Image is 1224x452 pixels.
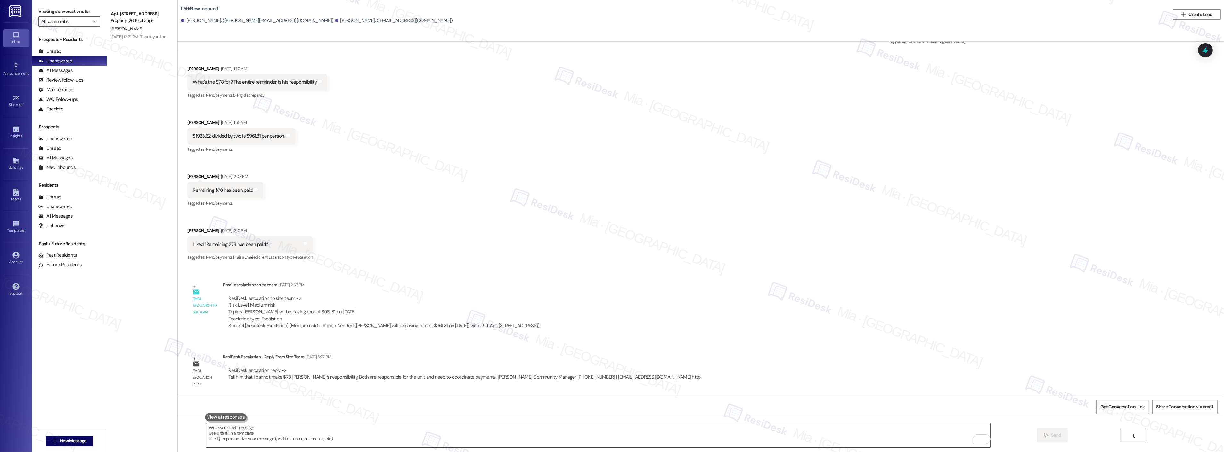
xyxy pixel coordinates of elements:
[206,254,233,260] span: Rent/payments ,
[206,93,233,98] span: Rent/payments ,
[3,281,29,298] a: Support
[38,252,77,259] div: Past Residents
[187,198,263,208] div: Tagged as:
[233,93,265,98] span: Billing discrepancy
[193,295,218,316] div: Email escalation to site team
[187,119,295,128] div: [PERSON_NAME]
[187,227,313,236] div: [PERSON_NAME]
[29,70,29,75] span: •
[219,173,248,180] div: [DATE] 12:08 PM
[38,6,100,16] label: Viewing conversations for
[38,213,73,220] div: All Messages
[206,423,990,447] textarea: To enrich screen reader interactions, please activate Accessibility in Grammarly extension settings
[1173,9,1221,20] button: Create Lead
[25,227,26,232] span: •
[277,281,304,288] div: [DATE] 2:36 PM
[187,145,295,154] div: Tagged as:
[32,240,107,247] div: Past + Future Residents
[60,438,86,444] span: New Message
[111,11,170,17] div: Apt. [STREET_ADDRESS]
[38,48,61,55] div: Unread
[3,187,29,204] a: Leads
[1156,403,1213,410] span: Share Conversation via email
[3,124,29,141] a: Insights •
[268,254,313,260] span: Escalation type escalation
[38,262,82,268] div: Future Residents
[46,436,93,446] button: New Message
[181,17,333,24] div: [PERSON_NAME]. ([PERSON_NAME][EMAIL_ADDRESS][DOMAIN_NAME])
[111,26,143,32] span: [PERSON_NAME]
[233,254,244,260] span: Praise ,
[1037,428,1068,442] button: Send
[38,77,83,84] div: Review follow-ups
[1131,433,1136,438] i: 
[228,322,539,329] div: Subject: [ResiDesk Escalation] (Medium risk) - Action Needed ([PERSON_NAME] will be paying rent o...
[1181,12,1186,17] i: 
[38,135,72,142] div: Unanswered
[187,65,327,74] div: [PERSON_NAME]
[38,222,66,229] div: Unknown
[38,86,74,93] div: Maintenance
[38,106,63,112] div: Escalate
[38,194,61,200] div: Unread
[219,227,247,234] div: [DATE] 12:10 PM
[228,295,539,323] div: ResiDesk escalation to site team -> Risk Level: Medium risk Topics: [PERSON_NAME] will be paying ...
[223,353,706,362] div: ResiDesk Escalation - Reply From Site Team
[1152,400,1218,414] button: Share Conversation via email
[41,16,90,27] input: All communities
[1051,432,1061,439] span: Send
[32,124,107,130] div: Prospects
[335,17,453,24] div: [PERSON_NAME]. ([EMAIL_ADDRESS][DOMAIN_NAME])
[53,439,57,444] i: 
[32,182,107,189] div: Residents
[193,187,253,194] div: Remaining $78 has been paid.
[38,155,73,161] div: All Messages
[38,203,72,210] div: Unanswered
[111,17,170,24] div: Property: 20 Exchange
[38,145,61,152] div: Unread
[206,147,233,152] span: Rent/payments
[3,29,29,47] a: Inbox
[219,65,247,72] div: [DATE] 11:20 AM
[32,36,107,43] div: Prospects + Residents
[38,164,76,171] div: New Inbounds
[244,254,268,260] span: Emailed client ,
[193,367,218,388] div: Email escalation reply
[219,119,247,126] div: [DATE] 11:52 AM
[206,200,233,206] span: Rent/payments
[111,34,398,40] div: [DATE] 12:21 PM: Thank you for contacting our leasing department. A leasing partner will be in to...
[223,281,545,290] div: Email escalation to site team
[1096,400,1149,414] button: Get Conversation Link
[187,253,313,262] div: Tagged as:
[193,241,268,248] div: Liked “Remaining $78 has been paid.”
[94,19,97,24] i: 
[9,5,22,17] img: ResiDesk Logo
[1044,433,1049,438] i: 
[38,96,78,103] div: WO Follow-ups
[3,218,29,236] a: Templates •
[1100,403,1145,410] span: Get Conversation Link
[187,91,327,100] div: Tagged as:
[304,353,331,360] div: [DATE] 3:27 PM
[228,367,700,380] div: ResiDesk escalation reply -> Tell him that I cannot make $78 [PERSON_NAME]’s responsibility. Both...
[193,79,317,85] div: What's the $78 for? The entire remainder is his responsibility.
[187,173,263,182] div: [PERSON_NAME]
[181,5,218,12] b: L59: New Inbound
[22,133,23,137] span: •
[38,58,72,64] div: Unanswered
[23,101,24,106] span: •
[3,155,29,173] a: Buildings
[3,93,29,110] a: Site Visit •
[3,250,29,267] a: Account
[193,133,285,140] div: $1923.62 divided by two is $961.81 per person.
[1189,11,1212,18] span: Create Lead
[38,67,73,74] div: All Messages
